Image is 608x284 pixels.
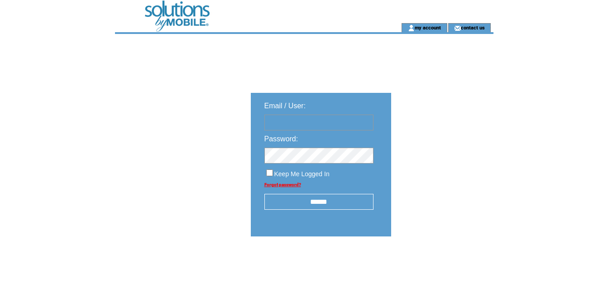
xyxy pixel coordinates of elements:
[461,24,485,30] a: contact us
[415,24,441,30] a: my account
[264,135,298,143] span: Password:
[264,182,301,187] a: Forgot password?
[264,102,306,110] span: Email / User:
[454,24,461,32] img: contact_us_icon.gif;jsessionid=19BCE29723E6B47A4BDA7DA5CB835DE4
[274,170,330,178] span: Keep Me Logged In
[417,259,463,270] img: transparent.png;jsessionid=19BCE29723E6B47A4BDA7DA5CB835DE4
[408,24,415,32] img: account_icon.gif;jsessionid=19BCE29723E6B47A4BDA7DA5CB835DE4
